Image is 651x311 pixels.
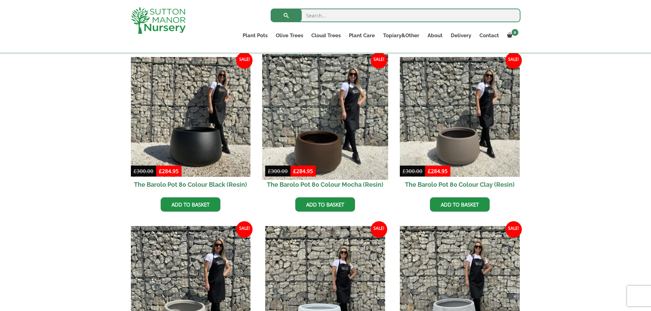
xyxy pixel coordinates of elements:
img: logo [131,7,186,34]
span: £ [428,168,431,174]
a: Sale! The Barolo Pot 80 Colour Clay (Resin) [400,57,520,192]
a: Olive Trees [272,31,307,40]
bdi: 300.00 [268,168,288,174]
span: £ [159,168,162,174]
bdi: 284.95 [293,168,313,174]
bdi: 284.95 [159,168,179,174]
span: Sale! [236,221,253,238]
a: Topiary&Other [379,31,423,40]
span: £ [134,168,137,174]
span: Sale! [371,52,387,69]
a: About [423,31,447,40]
input: Search... [271,9,520,22]
span: Sale! [505,52,522,69]
span: Sale! [236,52,253,69]
h2: The Barolo Pot 80 Colour Clay (Resin) [400,177,520,192]
h2: The Barolo Pot 80 Colour Black (Resin) [131,177,251,192]
a: Sale! The Barolo Pot 80 Colour Black (Resin) [131,57,251,192]
a: Add to basket: “The Barolo Pot 80 Colour Mocha (Resin)” [295,197,355,212]
a: Contact [475,31,503,40]
a: Plant Pots [239,31,272,40]
h2: The Barolo Pot 80 Colour Mocha (Resin) [265,177,385,192]
a: Cloud Trees [307,31,345,40]
a: Add to basket: “The Barolo Pot 80 Colour Black (Resin)” [161,197,220,212]
span: 0 [512,29,518,36]
a: Sale! The Barolo Pot 80 Colour Mocha (Resin) [265,57,385,192]
a: Plant Care [345,31,379,40]
img: The Barolo Pot 80 Colour Black (Resin) [131,57,251,177]
a: Delivery [447,31,475,40]
img: The Barolo Pot 80 Colour Clay (Resin) [400,57,520,177]
bdi: 284.95 [428,168,448,174]
bdi: 300.00 [134,168,153,174]
span: Sale! [505,221,522,238]
a: Add to basket: “The Barolo Pot 80 Colour Clay (Resin)” [430,197,490,212]
span: £ [293,168,296,174]
span: £ [403,168,406,174]
span: Sale! [371,221,387,238]
span: £ [268,168,271,174]
bdi: 300.00 [403,168,422,174]
img: The Barolo Pot 80 Colour Mocha (Resin) [262,54,388,180]
a: 0 [503,31,520,40]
